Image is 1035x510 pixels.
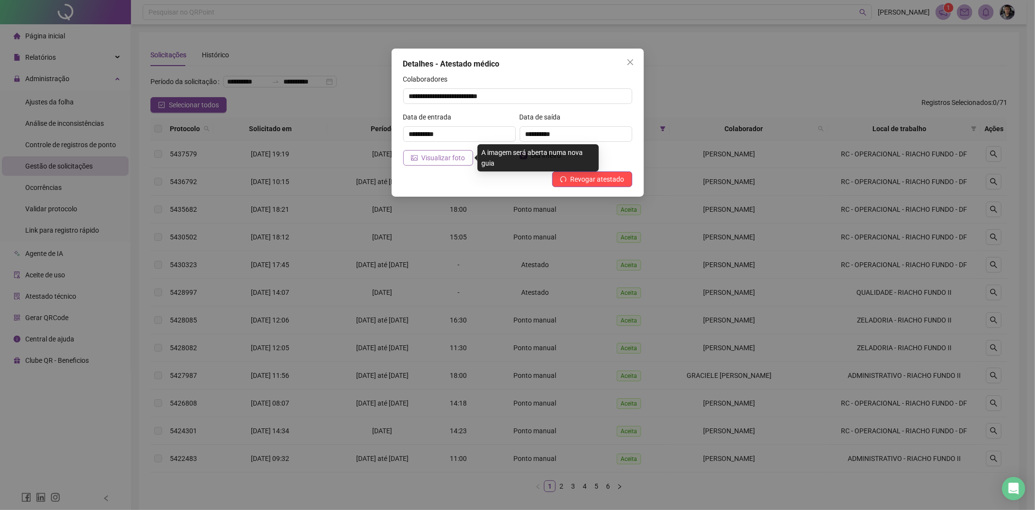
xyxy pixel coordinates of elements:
button: Visualizar foto [403,150,473,166]
label: Data de saída [520,112,567,122]
button: Revogar atestado [552,171,632,187]
span: Revogar atestado [571,174,624,185]
div: Open Intercom Messenger [1002,477,1025,500]
span: Visualizar foto [422,153,465,163]
button: Close [623,54,638,70]
span: undo [560,176,567,183]
div: A imagem será aberta numa nova guia [477,144,599,171]
div: Detalhes - Atestado médico [403,58,632,70]
label: Data de entrada [403,112,458,122]
span: picture [411,154,418,161]
span: close [626,58,634,66]
label: Colaboradores [403,74,454,85]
